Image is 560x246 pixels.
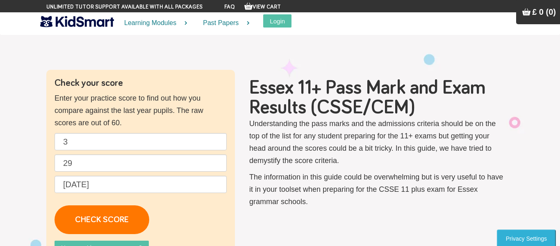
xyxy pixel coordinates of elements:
[55,154,227,172] input: Maths raw score
[532,7,556,16] span: £ 0 (0)
[249,78,505,117] h1: Essex 11+ Pass Mark and Exam Results (CSSE/CEM)
[244,4,281,10] a: View Cart
[193,12,255,34] a: Past Papers
[249,117,505,167] p: Understanding the pass marks and the admissions criteria should be on the top of the list for any...
[244,2,253,10] img: Your items in the shopping basket
[55,176,227,193] input: Date of birth (d/m/y) e.g. 27/12/2007
[40,14,114,29] img: KidSmart logo
[55,205,149,234] a: CHECK SCORE
[263,14,291,28] button: Login
[55,133,227,150] input: English raw score
[522,8,530,16] img: Your items in the shopping basket
[55,92,227,129] p: Enter your practice score to find out how you compare against the last year pupils. The raw score...
[114,12,193,34] a: Learning Modules
[55,78,227,88] h4: Check your score
[249,171,505,208] p: The information in this guide could be overwhelming but is very useful to have it in your toolset...
[46,3,203,11] span: Unlimited tutor support available with all packages
[224,4,235,10] a: FAQ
